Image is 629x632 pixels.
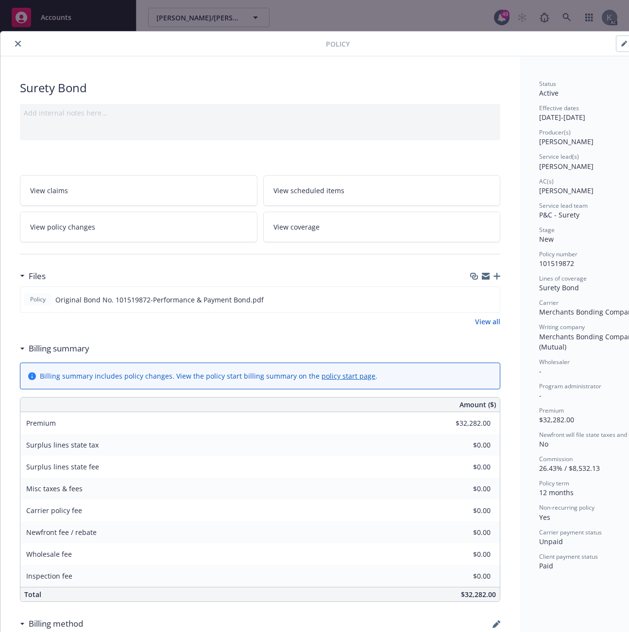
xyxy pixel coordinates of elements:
span: New [539,234,554,244]
div: Files [20,270,46,283]
div: Billing summary [20,342,89,355]
span: Producer(s) [539,128,571,136]
button: preview file [487,295,496,305]
a: View claims [20,175,257,206]
span: Policy number [539,250,578,258]
span: Service lead team [539,201,588,210]
span: $32,282.00 [539,415,574,424]
span: Carrier payment status [539,528,602,536]
a: View all [475,316,500,327]
a: View coverage [263,212,501,242]
input: 0.00 [433,503,496,518]
span: Program administrator [539,382,601,390]
span: Policy [28,295,48,304]
h3: Billing method [29,617,83,630]
span: Unpaid [539,537,563,546]
span: 26.43% / $8,532.13 [539,464,600,473]
input: 0.00 [433,416,496,431]
span: Premium [26,418,56,428]
span: Inspection fee [26,571,72,581]
span: Surplus lines state tax [26,440,99,449]
span: 101519872 [539,259,574,268]
span: P&C - Surety [539,210,579,219]
span: View policy changes [30,222,95,232]
span: Carrier [539,299,559,307]
h3: Billing summary [29,342,89,355]
span: Active [539,88,559,98]
a: policy start page [322,371,375,381]
input: 0.00 [433,438,496,452]
div: Billing summary includes policy changes. View the policy start billing summary on the . [40,371,377,381]
span: Status [539,80,556,88]
span: View scheduled items [273,185,344,196]
a: View scheduled items [263,175,501,206]
span: [PERSON_NAME] [539,186,594,195]
span: Total [24,590,41,599]
input: 0.00 [433,482,496,496]
input: 0.00 [433,569,496,583]
span: Lines of coverage [539,274,587,283]
input: 0.00 [433,460,496,474]
span: Amount ($) [459,399,496,410]
span: - [539,366,542,376]
span: Wholesaler [539,358,570,366]
span: $32,282.00 [461,590,496,599]
a: View policy changes [20,212,257,242]
div: Add internal notes here... [24,108,496,118]
span: Client payment status [539,552,598,561]
span: Policy [326,39,350,49]
button: close [12,38,24,50]
span: Carrier policy fee [26,506,82,515]
div: Surety Bond [20,80,500,96]
span: Non-recurring policy [539,503,595,512]
span: Newfront fee / rebate [26,528,97,537]
span: [PERSON_NAME] [539,162,594,171]
span: Stage [539,226,555,234]
span: Policy term [539,479,569,487]
span: AC(s) [539,177,554,185]
span: Yes [539,513,550,522]
span: Original Bond No. 101519872-Performance & Payment Bond.pdf [55,295,264,305]
h3: Files [29,270,46,283]
span: View claims [30,185,68,196]
input: 0.00 [433,525,496,540]
span: Paid [539,561,553,570]
span: Misc taxes & fees [26,484,83,493]
span: Wholesale fee [26,549,72,559]
span: [PERSON_NAME] [539,137,594,146]
span: No [539,439,548,449]
span: View coverage [273,222,320,232]
input: 0.00 [433,547,496,562]
span: Surplus lines state fee [26,462,99,471]
span: Commission [539,455,573,463]
button: download file [472,295,479,305]
span: Writing company [539,323,585,331]
span: - [539,391,542,400]
span: Effective dates [539,104,579,112]
span: 12 months [539,488,574,497]
div: Billing method [20,617,83,630]
span: Service lead(s) [539,152,579,161]
span: Premium [539,406,564,415]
